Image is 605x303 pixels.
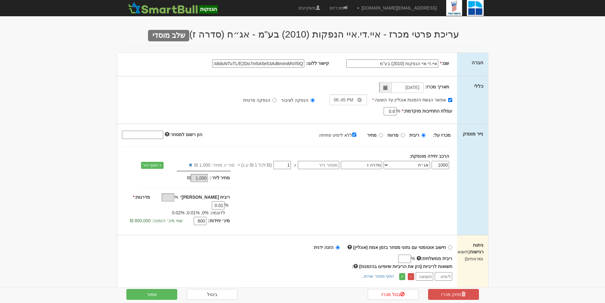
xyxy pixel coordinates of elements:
[272,98,277,102] input: הנפקה פרטית
[432,161,449,169] input: כמות
[421,133,426,137] input: ריבית
[359,273,396,280] a: הוסף מספר שורות...
[281,97,315,103] label: הנפקה לציבור
[210,175,230,181] label: מחיר ליח׳:
[428,289,479,300] a: מחק מכרז
[402,108,452,114] label: עמלת התחייבות מוקדמת:
[396,108,400,114] span: %
[336,245,340,250] input: הזנה ידנית
[448,98,452,102] input: אפשר הגשת הזמנות אונליין עד השעה:*
[352,263,452,270] label: :
[359,264,453,269] span: תשואות לריביות (הזן את הריביות שיופיעו בהזמנות)
[306,60,329,66] label: קישור ללוגו:
[416,272,433,281] input: תשואה
[194,162,234,168] span: סה״כ מחיר: 1,000 ₪
[243,97,277,103] label: הנפקה פרטית
[448,245,452,250] input: חישוב אוטומטי עם נתוני מסחר בזמן אמת (אונליין)
[367,133,377,138] strong: מחיר
[240,162,272,168] span: (₪ לכל 1 ₪ ע.נ)
[172,210,225,215] span: לדוגמה: 0%, 0.01%, 0.02%
[273,161,291,169] input: מחיר *
[148,30,189,41] span: שלב מוסדי
[174,194,178,200] span: %
[379,133,383,137] input: מחיר
[314,245,333,250] strong: הזנה ידנית
[410,154,449,159] strong: הרכב יחידה מונפקת:
[352,133,356,137] input: ללא לימיט פתיחה
[425,84,449,90] label: תאריך מכרז:
[408,273,414,280] a: -
[440,60,449,66] label: שם:
[409,133,419,138] strong: ריבית
[126,2,220,14] img: SmartBull Logo
[435,272,452,281] input: לימיט
[472,59,483,66] label: חברה
[208,217,230,224] label: מינ׳ יחידות:
[411,255,415,262] span: %
[126,289,177,300] button: שמור
[372,97,452,103] label: אפשר הגשת הזמנות אונליין עד השעה:
[133,194,150,200] label: מדרגות:
[160,175,210,182] div: ₪
[387,133,399,138] strong: מרווח
[141,162,164,169] a: + הוסף נייר
[298,161,339,169] input: מספר נייר
[463,130,483,137] label: נייר מונפק
[368,289,419,300] a: בטל מכרז
[474,83,483,89] label: כללי
[433,133,451,138] strong: מכרז על:
[453,249,483,261] span: (תשואות ומרווחים)
[225,202,228,208] span: %
[311,98,315,102] input: הנפקה לציבור
[180,194,230,200] label: ריבית [PERSON_NAME]׳
[294,162,296,168] span: x
[353,245,446,250] strong: חישוב אוטומטי עם נתוני מסחר בזמן אמת (אונליין)
[462,242,483,262] label: ניתוח רגישות
[165,131,202,138] label: הון רשום למסחר:
[417,255,453,262] label: ריבית ממשלתית:
[130,218,183,223] span: שווי מינ׳ הזמנה: 800,000 ₪
[187,289,238,300] a: ביטול
[399,273,405,280] a: +
[122,29,484,39] h2: עריכת פרטי מכרז - איי.די.איי הנפקות (2010) בע"מ - אג״ח (סדרה ז)
[401,133,405,137] input: מרווח
[319,131,363,138] label: ללא לימיט פתיחה
[238,162,240,168] span: =
[341,161,382,169] input: שם הסדרה *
